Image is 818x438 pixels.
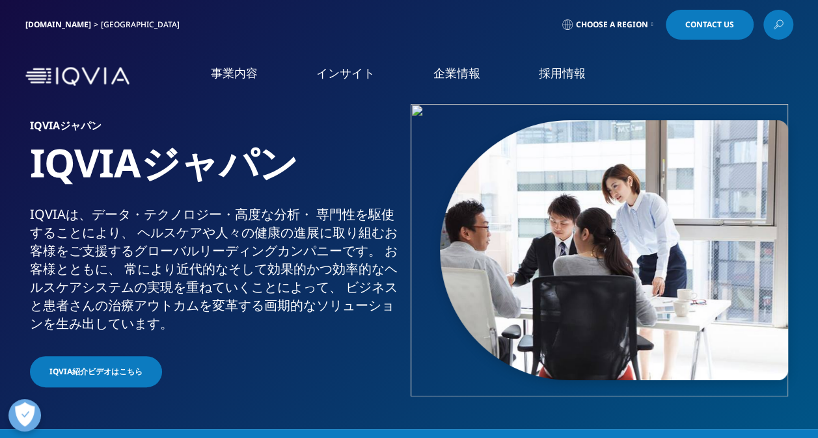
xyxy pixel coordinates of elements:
div: [GEOGRAPHIC_DATA] [101,19,185,30]
a: インサイト [316,65,375,81]
a: 事業内容 [211,65,258,81]
a: IQVIA紹介ビデオはこちら [30,356,162,387]
nav: Primary [135,45,793,107]
a: [DOMAIN_NAME] [25,19,91,30]
div: IQVIAは、​データ・​テクノロジー・​高度な​分析・​ 専門性を​駆使する​ことに​より、​ ヘルスケアや​人々の​健康の​進展に​取り組む​お客様を​ご支援​する​グローバル​リーディング... [30,205,404,333]
a: 企業情報 [433,65,480,81]
h1: IQVIAジャパン [30,138,404,205]
span: Choose a Region [576,19,648,30]
span: IQVIA紹介ビデオはこちら [49,366,143,378]
button: 優先設定センターを開く [8,399,41,432]
span: Contact Us [685,21,734,29]
a: 採用情報 [539,65,586,81]
img: 873_asian-businesspeople-meeting-in-office.jpg [440,120,788,380]
h6: IQVIAジャパン [30,120,404,138]
a: Contact Us [666,10,754,40]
